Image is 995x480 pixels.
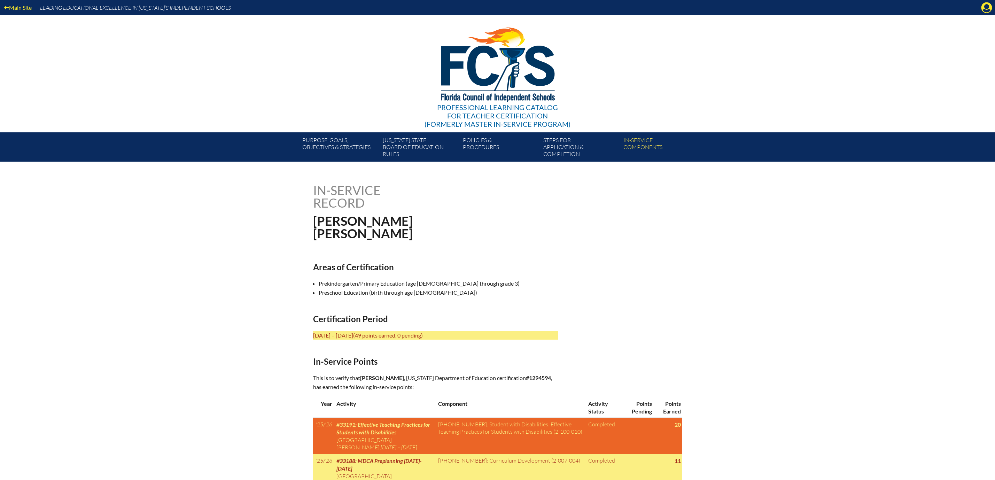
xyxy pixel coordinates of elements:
h2: In-Service Points [313,356,558,366]
div: Professional Learning Catalog (formerly Master In-service Program) [425,103,570,128]
a: Main Site [1,3,34,12]
svg: Manage account [981,2,992,13]
a: [US_STATE] StateBoard of Education rules [380,135,460,162]
span: [PERSON_NAME] [360,374,404,381]
img: FCISlogo221.eps [426,15,569,110]
th: Points Pending [622,397,653,418]
span: #33191: Effective Teaching Practices for Students with Disabilities [336,421,430,435]
td: [PHONE_NUMBER]: Student with Disabilities: Effective Teaching Practices for Students with Disabil... [435,418,585,454]
th: Activity Status [585,397,622,418]
h1: [PERSON_NAME] [PERSON_NAME] [313,215,542,240]
strong: 20 [675,421,681,428]
td: , [334,418,436,454]
li: Preschool Education (birth through age [DEMOGRAPHIC_DATA]) [319,288,564,297]
span: #33188: MDCA Preplanning [DATE]-[DATE] [336,457,421,472]
p: [DATE] – [DATE] [313,331,558,340]
p: This is to verify that , [US_STATE] Department of Education certification , has earned the follow... [313,373,558,392]
th: Component [435,397,585,418]
h1: In-service record [313,184,453,209]
b: #1294594 [526,374,551,381]
span: [GEOGRAPHIC_DATA][PERSON_NAME] [336,436,392,451]
td: '25/'26 [313,418,334,454]
span: for Teacher Certification [447,111,548,120]
th: Activity [334,397,436,418]
span: [DATE] – [DATE] [381,444,417,451]
th: Points Earned [653,397,682,418]
a: Professional Learning Catalog for Teacher Certification(formerly Master In-service Program) [422,14,573,130]
a: Purpose, goals,objectives & strategies [300,135,380,162]
h2: Certification Period [313,314,558,324]
td: Completed [585,418,622,454]
a: Policies &Procedures [460,135,540,162]
span: (49 points earned, 0 pending) [353,332,423,339]
strong: 11 [675,457,681,464]
a: Steps forapplication & completion [541,135,621,162]
a: In-servicecomponents [621,135,701,162]
li: Prekindergarten/Primary Education (age [DEMOGRAPHIC_DATA] through grade 3) [319,279,564,288]
h2: Areas of Certification [313,262,558,272]
th: Year [313,397,334,418]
